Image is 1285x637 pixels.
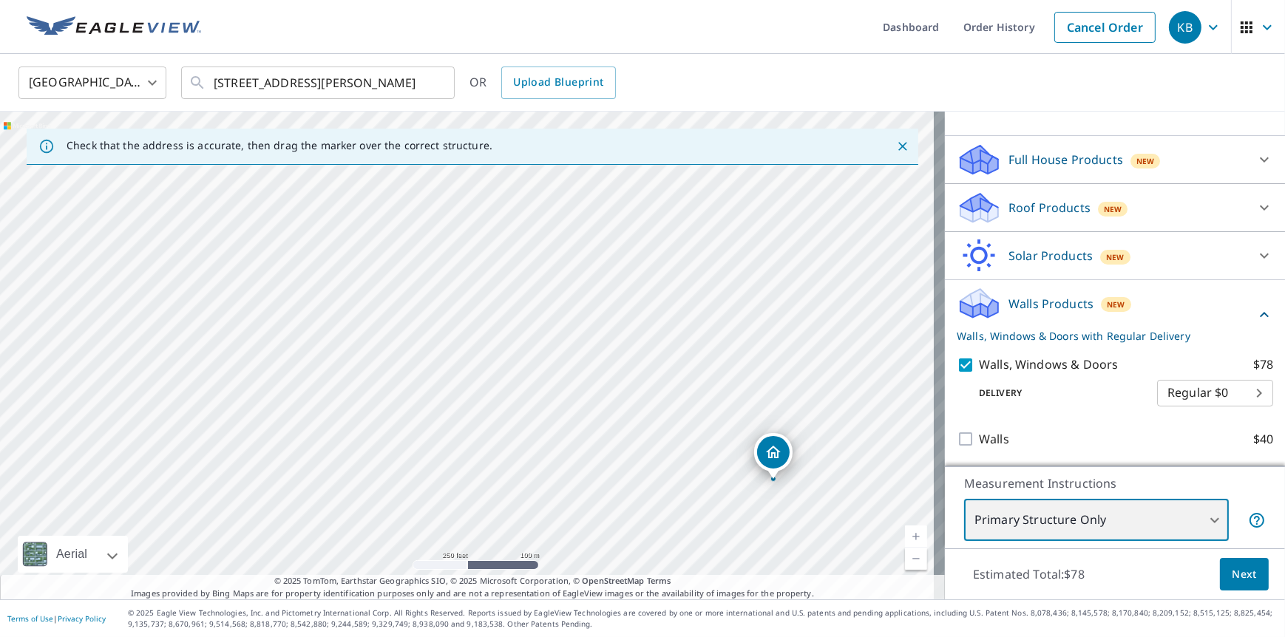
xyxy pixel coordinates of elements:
p: Roof Products [1008,199,1091,217]
div: Walls ProductsNewWalls, Windows & Doors with Regular Delivery [957,286,1273,344]
p: Walls, Windows & Doors [979,355,1118,374]
span: New [1136,155,1155,167]
button: Next [1220,558,1269,591]
div: Full House ProductsNew [957,142,1273,177]
span: New [1104,203,1122,215]
a: Upload Blueprint [501,67,615,99]
a: Terms [647,575,671,586]
a: Current Level 17, Zoom In [905,525,927,548]
p: $40 [1253,430,1273,449]
div: Solar ProductsNew [957,238,1273,273]
input: Search by address or latitude-longitude [214,62,424,103]
a: OpenStreetMap [582,575,644,586]
div: Roof ProductsNew [957,190,1273,225]
button: Close [893,137,912,156]
p: Walls, Windows & Doors with Regular Delivery [957,328,1255,344]
p: Full House Products [1008,151,1123,168]
div: Dropped pin, building 1, Residential property, 1627 County Road 321 Edna, TX 77957 [754,433,793,479]
div: Aerial [52,536,92,573]
p: Delivery [957,386,1157,400]
span: New [1107,299,1125,310]
p: Measurement Instructions [964,474,1266,492]
p: Check that the address is accurate, then drag the marker over the correct structure. [67,139,492,152]
div: Primary Structure Only [964,500,1229,541]
a: Privacy Policy [58,613,106,624]
div: Aerial [18,536,128,573]
span: Upload Blueprint [513,73,603,92]
span: Your report will include only the primary structure on the property. For example, a detached gara... [1248,511,1266,529]
div: KB [1169,11,1201,44]
span: New [1106,251,1125,263]
div: [GEOGRAPHIC_DATA] [18,62,166,103]
p: © 2025 Eagle View Technologies, Inc. and Pictometry International Corp. All Rights Reserved. Repo... [128,607,1278,630]
span: © 2025 TomTom, Earthstar Geographics SIO, © 2025 Microsoft Corporation, © [274,575,671,587]
a: Cancel Order [1054,12,1156,43]
p: | [7,614,106,623]
div: Regular $0 [1157,372,1273,414]
div: OR [469,67,616,99]
a: Current Level 17, Zoom Out [905,548,927,570]
img: EV Logo [27,16,201,38]
a: Terms of Use [7,613,53,624]
p: Estimated Total: $78 [961,558,1096,590]
p: Walls Products [1008,295,1094,313]
p: $78 [1253,355,1273,374]
span: Next [1232,565,1257,584]
p: Walls [979,430,1009,449]
p: Solar Products [1008,247,1093,265]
